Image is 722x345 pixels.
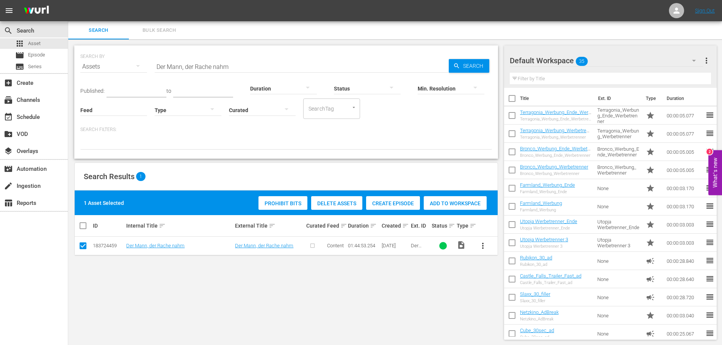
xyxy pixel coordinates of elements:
span: Reports [4,198,13,208]
button: more_vert [474,237,492,255]
div: Assets [80,56,147,77]
td: None [594,270,643,288]
button: Prohibit Bits [258,196,307,210]
a: Cube_30sec_ad [520,328,554,333]
div: External Title [235,221,304,230]
td: 00:00:28.840 [664,252,705,270]
a: Netzkino_AdBreak [520,309,559,315]
a: Utopja Werbetrenner 3 [520,237,568,242]
td: None [594,325,643,343]
span: VOD [4,130,13,139]
div: Internal Title [126,221,233,230]
div: Utopja Werbetrenner_Ende [520,226,577,231]
span: Create Episode [366,200,420,206]
button: Add to Workspace [424,196,487,210]
td: None [594,179,643,197]
td: Bronco_Werbung_Ende_Werbetrenner [594,143,643,161]
span: Overlays [4,147,13,156]
span: Prohibit Bits [258,200,307,206]
td: None [594,288,643,306]
span: more_vert [478,241,487,250]
a: Sign Out [695,8,715,14]
div: [DATE] [382,243,409,248]
td: None [594,197,643,215]
span: reorder [705,111,714,120]
td: Bronco_Werbung_Werbetrenner [594,161,643,179]
span: Search Results [84,172,135,181]
img: ans4CAIJ8jUAAAAAAAAAAAAAAAAAAAAAAAAgQb4GAAAAAAAAAAAAAAAAAAAAAAAAJMjXAAAAAAAAAAAAAAAAAAAAAAAAgAT5G... [18,2,55,20]
th: Ext. ID [594,88,642,109]
p: Search Filters: [80,126,492,133]
span: Der Mann, der Rache nahm [411,243,424,271]
div: Bronco_Werbung_Ende_Werbetrenner [520,153,592,158]
span: Bulk Search [133,26,185,35]
div: Default Workspace [510,50,703,71]
span: reorder [705,165,714,174]
a: Der Mann, der Rache nahm [235,243,293,248]
div: Farmland_Werbung [520,208,562,212]
span: Automation [4,164,13,173]
span: sort [402,222,409,229]
span: reorder [705,220,714,229]
div: Curated [306,223,325,229]
td: None [594,306,643,325]
span: reorder [705,147,714,156]
th: Type [641,88,662,109]
span: reorder [705,292,714,301]
span: Promo [646,202,655,211]
a: Terragonia_Werbung_Ende_Werbetrenner [520,109,591,121]
span: reorder [705,311,714,320]
a: Castle_Falls_Trailer_Fast_ad [520,273,581,279]
div: Ext. ID [411,223,429,229]
th: Title [520,88,594,109]
div: Duration [348,221,379,230]
span: Series [15,62,24,71]
span: reorder [705,238,714,247]
a: Utopja Werbetrenner_Ende [520,219,577,224]
span: Asset [15,39,24,48]
td: 00:00:05.005 [664,161,705,179]
button: Open [350,104,357,111]
span: Episode [28,51,45,59]
div: Utopja Werbetrenner 3 [520,244,568,249]
a: Rubikon_30_ad [520,255,552,261]
span: Schedule [4,112,13,122]
div: Type [457,221,471,230]
span: Ingestion [4,181,13,190]
span: Promo [646,184,655,193]
span: Search [460,59,489,73]
span: Asset [28,40,41,47]
a: Farmland_Werbung_Ende [520,182,575,188]
span: Series [28,63,42,70]
span: Ad [646,293,655,302]
span: Published: [80,88,105,94]
span: Episode [15,51,24,60]
span: sort [370,222,377,229]
span: Promo [646,147,655,156]
div: Slaxx_30_filler [520,298,550,303]
span: Ad [646,275,655,284]
div: Terragonia_Werbung_Werbetrenner [520,135,592,140]
a: Slaxx_30_filler [520,291,550,297]
span: Ad [646,329,655,338]
span: Promo [646,311,655,320]
div: Netzkino_AdBreak [520,317,559,322]
div: 1 Asset Selected [84,199,124,207]
div: 01:44:53.254 [348,243,379,248]
span: reorder [705,329,714,338]
span: more_vert [702,56,711,65]
td: None [594,252,643,270]
td: 00:00:28.640 [664,270,705,288]
span: reorder [705,274,714,283]
a: Farmland_Werbung [520,200,562,206]
div: 183724459 [93,243,124,248]
td: Terragonia_Werbung_Werbetrenner [594,125,643,143]
span: Add to Workspace [424,200,487,206]
button: Delete Assets [311,196,362,210]
span: 35 [576,53,588,69]
div: ID [93,223,124,229]
div: Bronco_Werbung_Werbetrenner [520,171,588,176]
button: Open Feedback Widget [708,150,722,195]
td: Utopja Werbetrenner_Ende [594,215,643,234]
div: Castle_Falls_Trailer_Fast_ad [520,280,581,285]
